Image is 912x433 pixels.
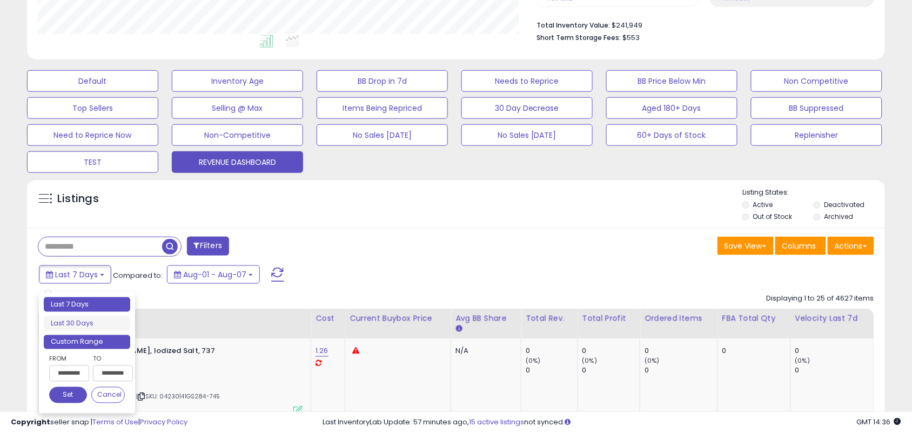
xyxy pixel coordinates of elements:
a: 1.26 [316,346,328,357]
div: Velocity Last 7d [795,313,869,324]
div: 0 [645,366,717,376]
a: Privacy Policy [140,417,187,427]
strong: Copyright [11,417,50,427]
div: Avg BB Share [455,313,517,324]
div: 0 [526,347,577,356]
p: Listing States: [742,188,885,198]
button: TEST [27,151,158,173]
div: 0 [582,366,640,376]
button: Default [27,70,158,92]
span: | SKU: 04230141GS284-745 [136,392,220,401]
span: 2025-08-15 14:36 GMT [857,417,901,427]
button: Aged 180+ Days [606,97,737,119]
button: Selling @ Max [172,97,303,119]
button: REVENUE DASHBOARD [172,151,303,173]
div: N/A [455,347,513,356]
div: 0 [582,347,640,356]
div: Displaying 1 to 25 of 4627 items [767,294,874,304]
div: Current Buybox Price [350,313,446,324]
button: BB Drop in 7d [317,70,448,92]
div: 0 [526,366,577,376]
button: BB Suppressed [751,97,882,119]
button: Columns [775,237,826,255]
button: Inventory Age [172,70,303,92]
div: Title [69,313,306,324]
li: $241,949 [537,18,867,31]
small: (0%) [795,357,810,365]
a: 15 active listings [470,417,525,427]
label: Active [753,200,773,209]
button: 30 Day Decrease [461,97,593,119]
b: [PERSON_NAME], Iodized Salt, 737 Grams(gm) [88,347,219,369]
small: (0%) [526,357,541,365]
div: FBA Total Qty [722,313,786,324]
li: Last 30 Days [44,316,130,331]
h5: Listings [57,191,99,206]
b: Total Inventory Value: [537,21,611,30]
div: 0 [645,347,717,356]
button: Needs to Reprice [461,70,593,92]
button: Cancel [91,387,125,403]
button: Actions [828,237,874,255]
div: Last InventoryLab Update: 57 minutes ago, not synced. [323,417,901,428]
button: Non-Competitive [172,124,303,146]
small: Avg BB Share. [455,324,462,334]
span: Last 7 Days [55,269,98,280]
div: Total Rev. [526,313,573,324]
button: Non Competitive [751,70,882,92]
span: Columns [782,241,816,251]
label: Archived [824,212,854,221]
button: Set [49,387,87,403]
span: Aug-01 - Aug-07 [183,269,246,280]
button: Aug-01 - Aug-07 [167,265,260,284]
button: Need to Reprice Now [27,124,158,146]
div: 0 [795,366,874,376]
span: $553 [623,32,640,43]
button: Save View [717,237,774,255]
div: Ordered Items [645,313,713,324]
button: Top Sellers [27,97,158,119]
button: No Sales [DATE] [461,124,593,146]
a: Terms of Use [92,417,138,427]
label: Out of Stock [753,212,793,221]
button: 60+ Days of Stock [606,124,737,146]
div: Total Profit [582,313,635,324]
b: Short Term Storage Fees: [537,33,621,42]
div: 0 [722,347,782,356]
small: (0%) [645,357,660,365]
button: Filters [187,237,229,256]
label: To [93,354,125,364]
li: Custom Range [44,335,130,350]
div: 0 [795,347,874,356]
button: Replenisher [751,124,882,146]
label: Deactivated [824,200,865,209]
button: Items Being Repriced [317,97,448,119]
div: seller snap | | [11,417,187,428]
button: No Sales [DATE] [317,124,448,146]
button: Last 7 Days [39,265,111,284]
small: (0%) [582,357,598,365]
div: Cost [316,313,340,324]
label: From [49,354,87,364]
button: BB Price Below Min [606,70,737,92]
span: Compared to: [113,270,163,281]
li: Last 7 Days [44,297,130,312]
